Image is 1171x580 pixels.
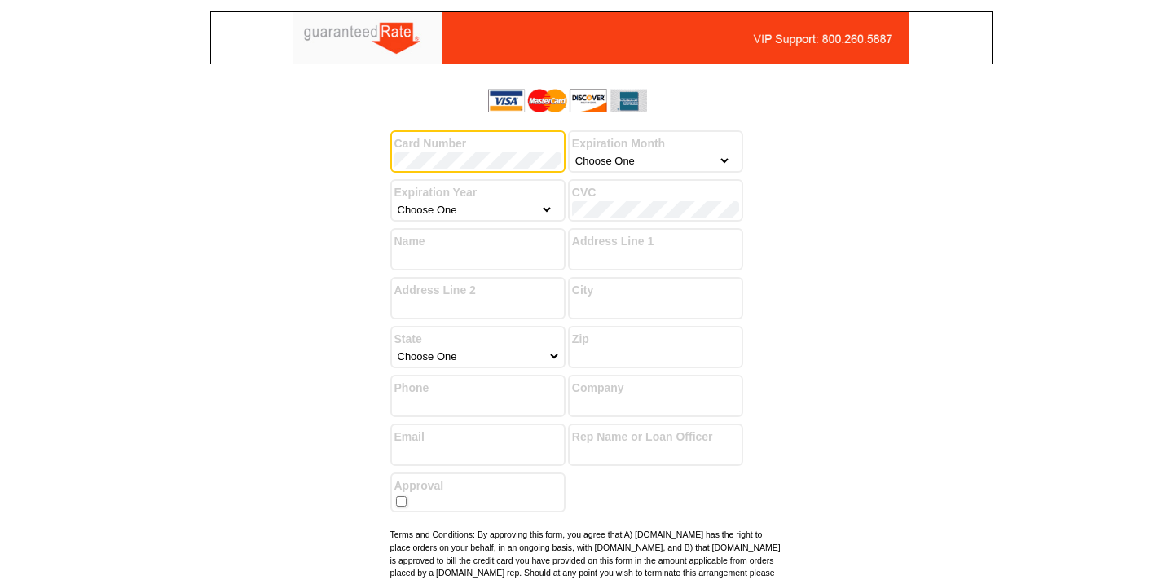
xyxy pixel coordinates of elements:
label: Address Line 2 [394,282,561,299]
label: Expiration Month [572,135,739,152]
label: CVC [572,184,739,201]
label: Address Line 1 [572,233,739,250]
label: City [572,282,739,299]
label: Name [394,233,561,250]
label: Company [572,380,739,397]
label: Card Number [394,135,561,152]
label: Email [394,428,561,446]
label: Zip [572,331,739,348]
img: acceptedCards.gif [488,89,647,112]
label: Rep Name or Loan Officer [572,428,739,446]
label: Approval [394,477,561,494]
label: Phone [394,380,561,397]
label: Expiration Year [394,184,561,201]
label: State [394,331,561,348]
